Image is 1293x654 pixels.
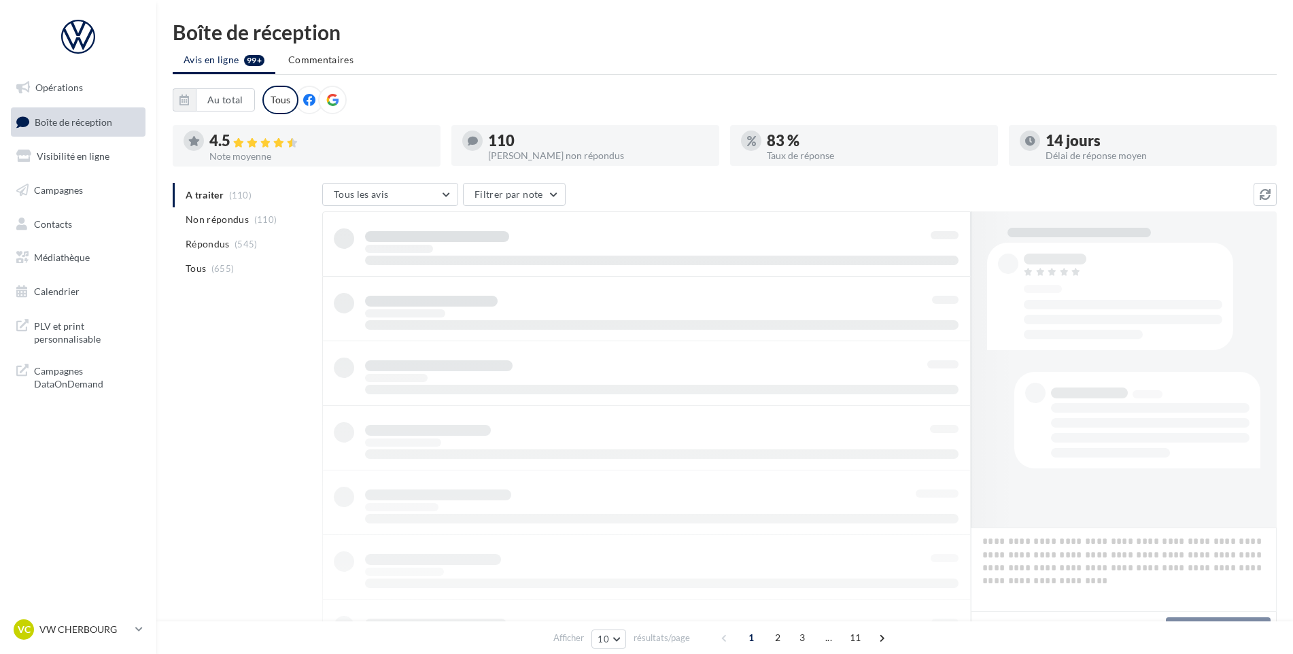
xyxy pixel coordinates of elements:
[334,188,389,200] span: Tous les avis
[34,286,80,297] span: Calendrier
[1046,133,1266,148] div: 14 jours
[740,627,762,649] span: 1
[11,617,145,642] a: VC VW CHERBOURG
[173,22,1277,42] div: Boîte de réception
[767,151,987,160] div: Taux de réponse
[173,88,255,111] button: Au total
[1046,151,1266,160] div: Délai de réponse moyen
[209,133,430,149] div: 4.5
[34,317,140,346] span: PLV et print personnalisable
[39,623,130,636] p: VW CHERBOURG
[34,252,90,263] span: Médiathèque
[844,627,867,649] span: 11
[634,632,690,644] span: résultats/page
[34,184,83,196] span: Campagnes
[8,311,148,351] a: PLV et print personnalisable
[1166,617,1271,640] button: Poster ma réponse
[18,623,31,636] span: VC
[8,176,148,205] a: Campagnes
[8,277,148,306] a: Calendrier
[598,634,609,644] span: 10
[186,213,249,226] span: Non répondus
[322,183,458,206] button: Tous les avis
[488,151,708,160] div: [PERSON_NAME] non répondus
[209,152,430,161] div: Note moyenne
[818,627,840,649] span: ...
[35,82,83,93] span: Opérations
[8,243,148,272] a: Médiathèque
[196,88,255,111] button: Au total
[37,150,109,162] span: Visibilité en ligne
[591,630,626,649] button: 10
[186,237,230,251] span: Répondus
[235,239,258,249] span: (545)
[8,142,148,171] a: Visibilité en ligne
[791,627,813,649] span: 3
[34,218,72,229] span: Contacts
[288,54,354,65] span: Commentaires
[34,362,140,391] span: Campagnes DataOnDemand
[553,632,584,644] span: Afficher
[254,214,277,225] span: (110)
[8,210,148,239] a: Contacts
[262,86,298,114] div: Tous
[211,263,235,274] span: (655)
[8,73,148,102] a: Opérations
[8,107,148,137] a: Boîte de réception
[767,133,987,148] div: 83 %
[463,183,566,206] button: Filtrer par note
[488,133,708,148] div: 110
[8,356,148,396] a: Campagnes DataOnDemand
[35,116,112,127] span: Boîte de réception
[767,627,789,649] span: 2
[186,262,206,275] span: Tous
